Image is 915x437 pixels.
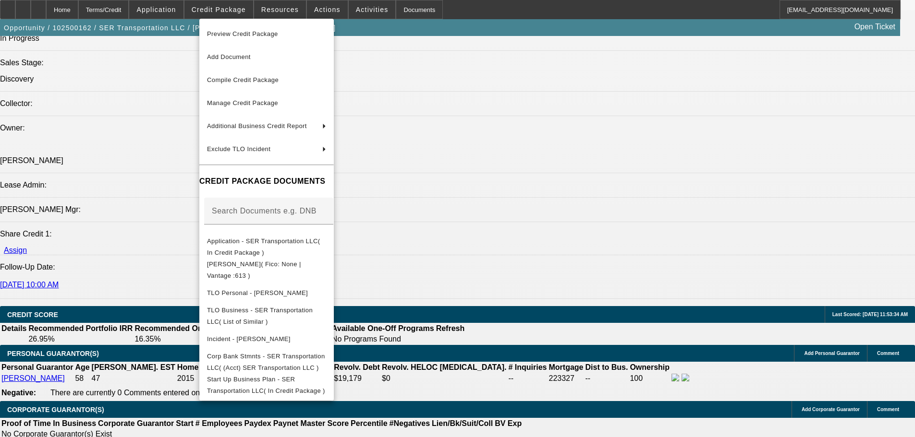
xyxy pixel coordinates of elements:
[207,376,325,394] span: Start Up Business Plan - SER Transportation LLC( In Credit Package )
[207,289,308,296] span: TLO Personal - [PERSON_NAME]
[199,374,334,397] button: Start Up Business Plan - SER Transportation LLC( In Credit Package )
[207,145,270,153] span: Exclude TLO Incident
[207,335,291,343] span: Incident - [PERSON_NAME]
[199,259,334,282] button: Transunion - Ramos, Efrain( Fico: None | Vantage :613 )
[199,305,334,328] button: TLO Business - SER Transportation LLC( List of Similar )
[207,99,278,106] span: Manage Credit Package
[207,237,320,256] span: Application - SER Transportation LLC( In Credit Package )
[207,30,278,37] span: Preview Credit Package
[207,53,251,60] span: Add Document
[207,307,313,325] span: TLO Business - SER Transportation LLC( List of Similar )
[199,282,334,305] button: TLO Personal - Ramos, Efrain
[207,76,279,83] span: Compile Credit Package
[207,122,307,130] span: Additional Business Credit Report
[199,176,334,187] h4: CREDIT PACKAGE DOCUMENTS
[212,207,317,215] mat-label: Search Documents e.g. DNB
[199,351,334,374] button: Corp Bank Stmnts - SER Transportation LLC( (Acct) SER Transportation LLC )
[199,328,334,351] button: Incident - Ramos, Efrain
[207,260,301,279] span: [PERSON_NAME]( Fico: None | Vantage :613 )
[199,236,334,259] button: Application - SER Transportation LLC( In Credit Package )
[207,353,325,371] span: Corp Bank Stmnts - SER Transportation LLC( (Acct) SER Transportation LLC )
